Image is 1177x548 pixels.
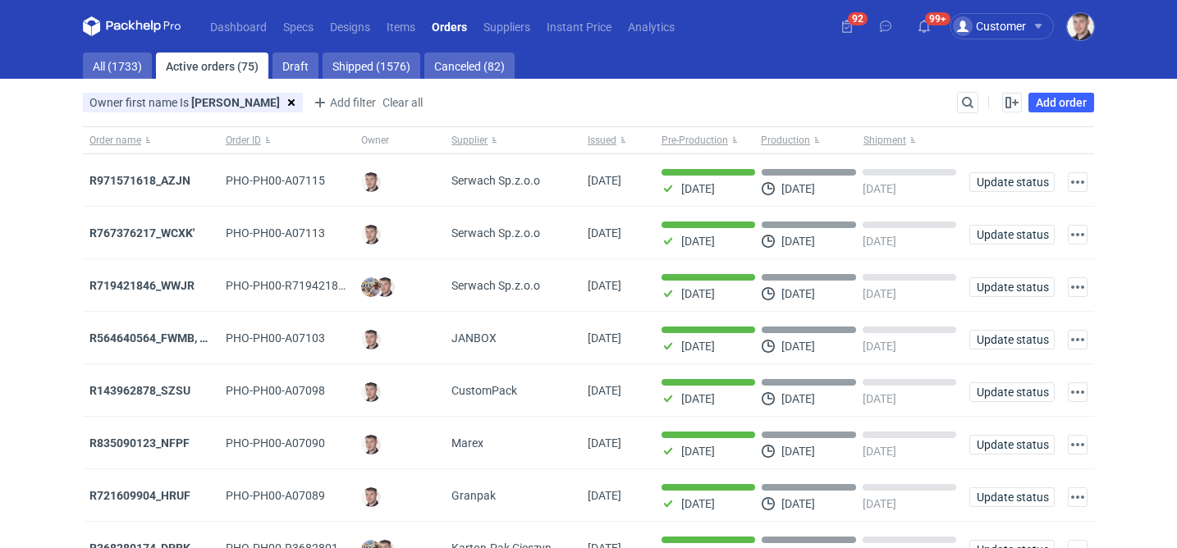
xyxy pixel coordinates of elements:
span: Update status [977,386,1047,398]
button: Update status [969,330,1055,349]
span: Update status [977,439,1047,450]
div: Serwach Sp.z.o.o [445,259,581,312]
p: [DATE] [681,445,715,458]
span: PHO-PH00-R719421846_WWJR [226,279,390,292]
button: Update status [969,487,1055,507]
span: PHO-PH00-A07115 [226,174,325,187]
span: 11/08/2025 [588,384,621,397]
p: [DATE] [681,235,715,248]
img: Maciej Sikora [361,225,381,244]
a: Analytics [620,16,683,36]
span: Owner [361,134,389,147]
a: Active orders (75) [156,53,268,79]
span: PHO-PH00-A07089 [226,489,325,502]
span: PHO-PH00-A07098 [226,384,325,397]
a: Orders [424,16,475,36]
span: JANBOX [451,330,497,346]
span: PHO-PH00-A07090 [226,436,325,450]
span: Serwach Sp.z.o.o [451,225,540,241]
a: Draft [272,53,318,79]
a: R719421846_WWJR [89,279,195,292]
p: [DATE] [863,445,896,458]
span: CustomPack [451,382,517,399]
button: Actions [1068,487,1088,507]
button: Maciej Sikora [1067,13,1094,40]
button: Actions [1068,330,1088,349]
span: Pre-Production [662,134,728,147]
div: Granpak [445,469,581,522]
div: Customer [953,16,1026,36]
span: Order ID [226,134,261,147]
button: Supplier [445,127,581,153]
p: [DATE] [781,287,815,300]
button: Pre-Production [655,127,758,153]
button: Production [758,127,860,153]
p: [DATE] [781,182,815,195]
button: Order ID [219,127,355,153]
span: PHO-PH00-A07113 [226,226,325,240]
a: R143962878_SZSU [89,384,190,397]
a: Add order [1028,93,1094,112]
button: Add filter [309,93,377,112]
p: [DATE] [781,497,815,510]
span: Issued [588,134,616,147]
button: Update status [969,277,1055,297]
button: Actions [1068,435,1088,454]
img: Michał Palasek [361,277,381,297]
a: Specs [275,16,322,36]
span: 13/08/2025 [588,279,621,292]
svg: Packhelp Pro [83,16,181,36]
button: Actions [1068,277,1088,297]
span: Add filter [310,93,376,112]
p: [DATE] [681,392,715,405]
span: Clear all [382,97,423,108]
p: [DATE] [681,287,715,300]
img: Maciej Sikora [375,277,395,297]
button: Order name [83,127,219,153]
img: Maciej Sikora [361,172,381,192]
a: R721609904_HRUF [89,489,190,502]
img: Maciej Sikora [361,487,381,507]
a: R971571618_AZJN [89,174,190,187]
div: JANBOX [445,312,581,364]
div: Serwach Sp.z.o.o [445,207,581,259]
p: [DATE] [681,182,715,195]
span: Production [761,134,810,147]
p: [DATE] [863,182,896,195]
span: 07/08/2025 [588,436,621,450]
span: Serwach Sp.z.o.o [451,172,540,189]
span: Supplier [451,134,488,147]
a: R564640564_FWMB, FMPD, MNLB [89,331,267,345]
button: 99+ [911,13,937,39]
span: Order name [89,134,141,147]
p: [DATE] [863,287,896,300]
span: Serwach Sp.z.o.o [451,277,540,294]
span: Update status [977,491,1047,503]
div: CustomPack [445,364,581,417]
p: [DATE] [681,340,715,353]
span: PHO-PH00-A07103 [226,331,325,345]
span: Update status [977,281,1047,293]
button: Actions [1068,225,1088,244]
span: 13/08/2025 [588,226,621,240]
a: R767376217_WCXK' [89,226,195,240]
a: Items [378,16,424,36]
img: Maciej Sikora [361,382,381,402]
button: Customer [950,13,1067,39]
p: [DATE] [863,497,896,510]
button: 92 [834,13,860,39]
div: Marex [445,417,581,469]
a: R835090123_NFPF [89,436,190,450]
button: Update status [969,382,1055,402]
a: Shipped (1576) [323,53,420,79]
button: Update status [969,435,1055,454]
button: Issued [581,127,655,153]
p: [DATE] [863,340,896,353]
